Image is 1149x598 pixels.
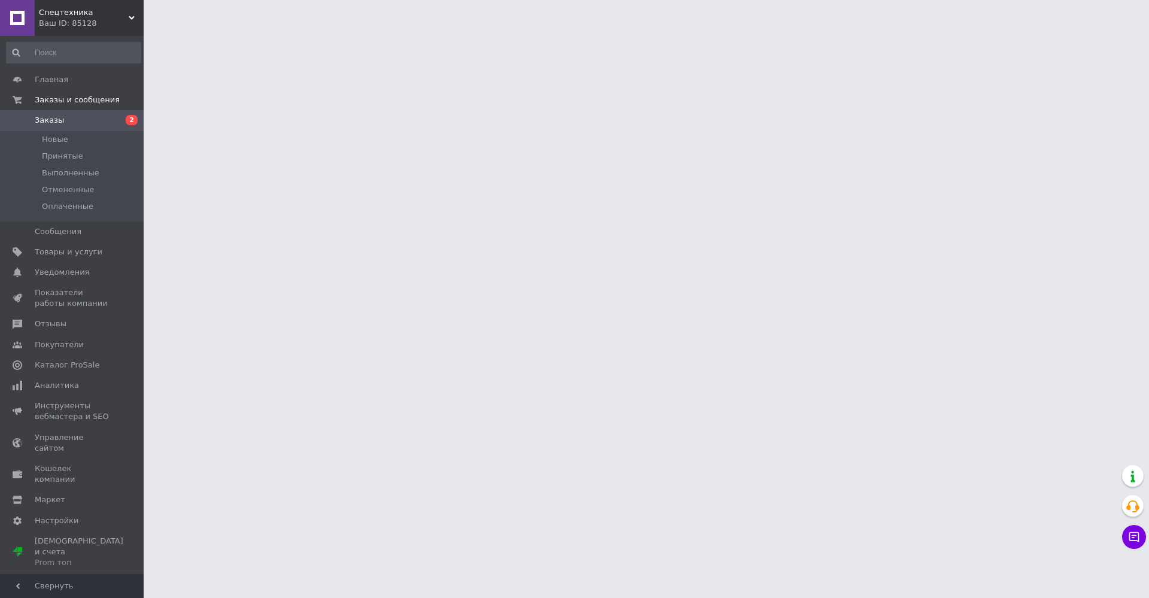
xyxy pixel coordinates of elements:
[35,400,111,422] span: Инструменты вебмастера и SEO
[42,134,68,145] span: Новые
[35,463,111,485] span: Кошелек компании
[39,7,129,18] span: Спецтехника
[35,287,111,309] span: Показатели работы компании
[39,18,144,29] div: Ваш ID: 85128
[35,380,79,391] span: Аналитика
[35,247,102,257] span: Товары и услуги
[42,168,99,178] span: Выполненные
[1122,525,1146,549] button: Чат с покупателем
[35,74,68,85] span: Главная
[35,318,66,329] span: Отзывы
[42,184,94,195] span: Отмененные
[35,557,123,568] div: Prom топ
[42,151,83,162] span: Принятые
[35,360,99,371] span: Каталог ProSale
[35,494,65,505] span: Маркет
[42,201,93,212] span: Оплаченные
[35,515,78,526] span: Настройки
[35,95,120,105] span: Заказы и сообщения
[35,226,81,237] span: Сообщения
[126,115,138,125] span: 2
[35,536,123,569] span: [DEMOGRAPHIC_DATA] и счета
[35,115,64,126] span: Заказы
[35,432,111,454] span: Управление сайтом
[6,42,141,63] input: Поиск
[35,267,89,278] span: Уведомления
[35,339,84,350] span: Покупатели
